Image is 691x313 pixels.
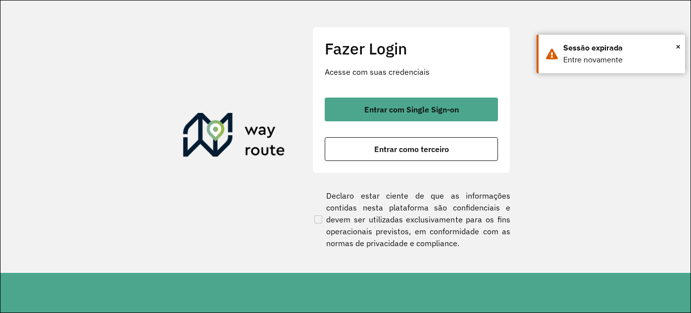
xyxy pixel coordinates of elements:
[325,66,498,78] p: Acesse com suas credenciais
[364,105,459,113] span: Entrar com Single Sign-on
[325,98,498,121] button: button
[183,113,285,160] img: Roteirizador AmbevTech
[563,54,678,66] div: Entre novamente
[676,39,681,54] button: Close
[563,42,678,54] div: Sessão expirada
[676,39,681,54] span: ×
[312,190,510,249] label: Declaro estar ciente de que as informações contidas nesta plataforma são confidenciais e devem se...
[325,39,498,58] h2: Fazer Login
[374,145,449,153] span: Entrar como terceiro
[325,137,498,161] button: button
